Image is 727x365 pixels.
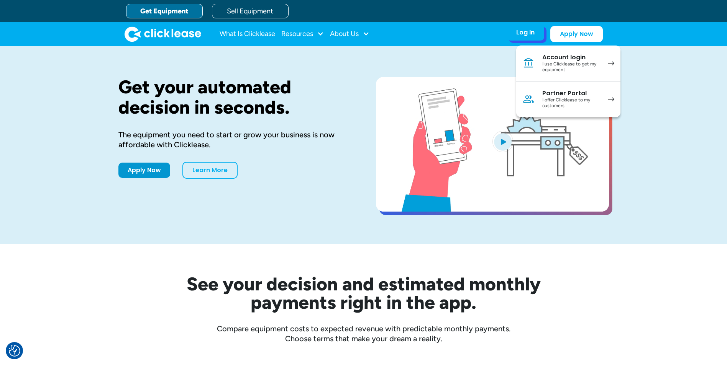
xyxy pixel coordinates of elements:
[516,81,620,117] a: Partner PortalI offer Clicklease to my customers.
[220,26,275,42] a: What Is Clicklease
[522,93,535,105] img: Person icon
[608,97,614,101] img: arrow
[118,324,609,344] div: Compare equipment costs to expected revenue with predictable monthly payments. Choose terms that ...
[212,4,289,18] a: Sell Equipment
[516,29,535,36] div: Log In
[9,345,20,357] img: Revisit consent button
[542,61,600,73] div: I use Clicklease to get my equipment
[376,77,609,212] a: open lightbox
[492,131,513,152] img: Blue play button logo on a light blue circular background
[118,130,351,150] div: The equipment you need to start or grow your business is now affordable with Clicklease.
[330,26,369,42] div: About Us
[281,26,324,42] div: Resources
[608,61,614,65] img: arrow
[542,90,600,97] div: Partner Portal
[125,26,201,42] img: Clicklease logo
[522,57,535,69] img: Bank icon
[542,54,600,61] div: Account login
[149,275,578,311] h2: See your decision and estimated monthly payments right in the app.
[516,46,620,81] a: Account loginI use Clicklease to get my equipment
[542,97,600,109] div: I offer Clicklease to my customers.
[118,77,351,117] h1: Get your automated decision in seconds.
[9,345,20,357] button: Consent Preferences
[550,26,603,42] a: Apply Now
[126,4,203,18] a: Get Equipment
[125,26,201,42] a: home
[182,162,238,179] a: Learn More
[118,163,170,178] a: Apply Now
[516,46,620,117] nav: Log In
